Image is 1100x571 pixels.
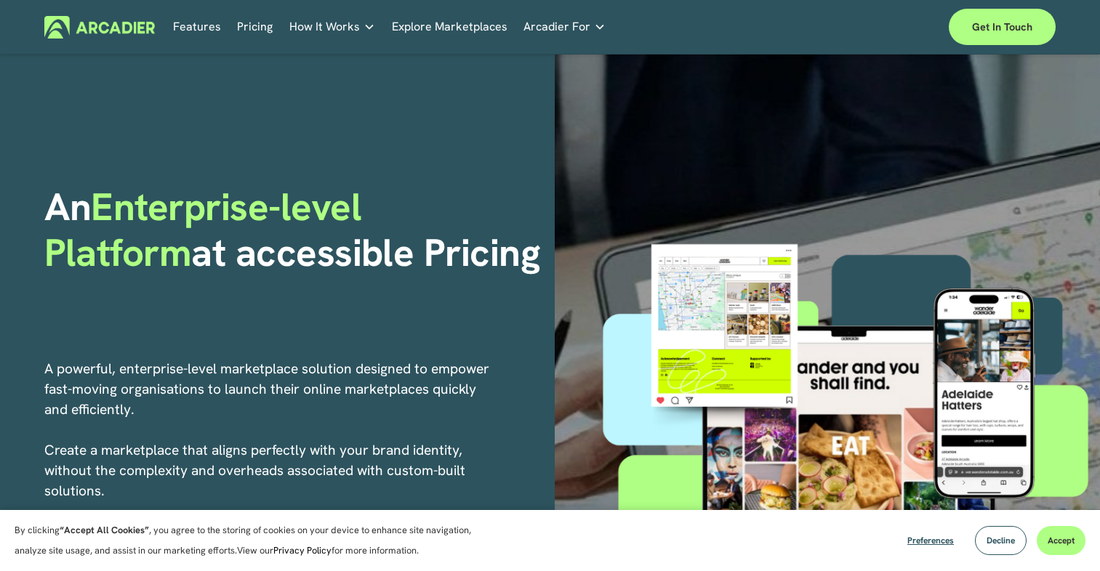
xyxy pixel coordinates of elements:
span: Preferences [907,535,954,546]
span: Accept [1048,535,1075,546]
span: Enterprise-level Platform [44,182,372,277]
span: How It Works [289,17,360,37]
a: folder dropdown [523,16,606,39]
a: Get in touch [949,9,1056,45]
span: Decline [987,535,1015,546]
button: Accept [1037,526,1085,555]
strong: “Accept All Cookies” [60,524,149,536]
img: Arcadier [44,16,156,39]
h1: An at accessible Pricing [44,185,545,275]
span: Arcadier For [523,17,590,37]
button: Decline [975,526,1027,555]
button: Preferences [896,526,965,555]
p: By clicking , you agree to the storing of cookies on your device to enhance site navigation, anal... [15,520,487,561]
a: Privacy Policy [273,544,332,556]
a: folder dropdown [289,16,375,39]
a: Pricing [237,16,273,39]
a: Features [173,16,221,39]
a: Explore Marketplaces [392,16,507,39]
p: A powerful, enterprise-level marketplace solution designed to empower fast-moving organisations t... [44,359,502,542]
